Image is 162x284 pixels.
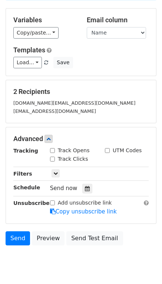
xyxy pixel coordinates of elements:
a: Send [6,231,30,245]
button: Save [53,57,73,68]
label: Track Clicks [58,155,88,163]
small: [DOMAIN_NAME][EMAIL_ADDRESS][DOMAIN_NAME] [13,100,135,106]
h5: Variables [13,16,76,24]
iframe: Chat Widget [125,248,162,284]
label: UTM Codes [113,147,142,154]
strong: Schedule [13,185,40,190]
strong: Filters [13,171,32,177]
strong: Unsubscribe [13,200,50,206]
label: Add unsubscribe link [58,199,112,207]
h5: Advanced [13,135,149,143]
strong: Tracking [13,148,38,154]
span: Send now [50,185,77,192]
small: [EMAIL_ADDRESS][DOMAIN_NAME] [13,108,96,114]
a: Copy unsubscribe link [50,208,117,215]
a: Send Test Email [66,231,123,245]
a: Preview [32,231,65,245]
a: Copy/paste... [13,27,59,39]
a: Templates [13,46,45,54]
a: Load... [13,57,42,68]
label: Track Opens [58,147,90,154]
h5: 2 Recipients [13,88,149,96]
h5: Email column [87,16,149,24]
